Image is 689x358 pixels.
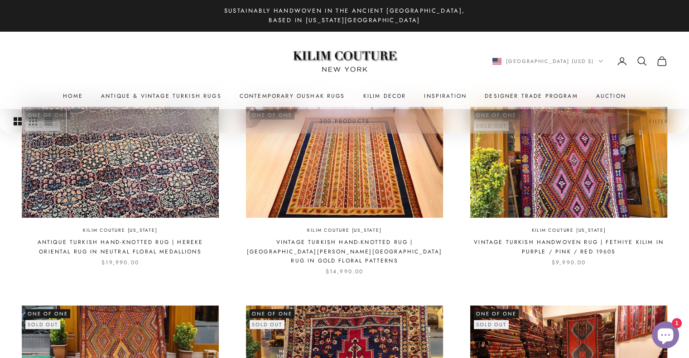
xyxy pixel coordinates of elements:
a: Home [63,91,83,100]
a: Antique Turkish Hand-Knotted Rug | Hereke Oriental Rug in Neutral Floral Medallions [22,238,219,256]
sold-out-badge: Sold out [25,320,60,329]
a: Inspiration [424,91,467,100]
a: Vintage Turkish Handwoven Rug | Fethiye Kilim in Purple / Pink / Red 1960s [470,238,667,256]
p: Sustainably Handwoven in the Ancient [GEOGRAPHIC_DATA], Based in [US_STATE][GEOGRAPHIC_DATA] [218,6,472,25]
nav: Secondary navigation [492,56,668,67]
a: Vintage Turkish Hand-Knotted Rug | [GEOGRAPHIC_DATA][PERSON_NAME][GEOGRAPHIC_DATA] Rug in Gold Fl... [246,238,443,265]
a: Contemporary Oushak Rugs [240,91,345,100]
span: One of One [25,309,70,318]
inbox-online-store-chat: Shopify online store chat [649,321,682,351]
p: 300 products [319,117,370,126]
a: Kilim Couture [US_STATE] [307,227,381,234]
button: Switch to larger product images [14,109,22,134]
a: Designer Trade Program [485,91,578,100]
a: Antique & Vintage Turkish Rugs [101,91,222,100]
summary: Kilim Decor [363,91,406,100]
nav: Primary navigation [22,91,667,100]
sale-price: $14,990.00 [326,267,364,276]
a: Kilim Couture [US_STATE] [531,227,606,234]
img: United States [492,58,501,65]
button: Filter [628,109,689,134]
span: [GEOGRAPHIC_DATA] (USD $) [506,57,594,65]
sold-out-badge: Sold out [250,320,284,329]
span: Sort by [573,117,607,125]
img: Polychromatic Vintage Turkish Rug with geometric patterns [470,107,667,217]
sale-price: $19,990.00 [101,258,139,267]
button: Sort by [552,109,628,134]
span: One of One [474,309,519,318]
a: Kilim Couture [US_STATE] [83,227,157,234]
img: Logo of Kilim Couture New York [288,40,401,83]
button: Switch to smaller product images [29,109,37,134]
sold-out-badge: Sold out [474,320,509,329]
button: Switch to compact product images [44,109,53,134]
sale-price: $9,990.00 [552,258,586,267]
a: Auction [596,91,626,100]
button: Change country or currency [492,57,603,65]
span: One of One [250,309,294,318]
